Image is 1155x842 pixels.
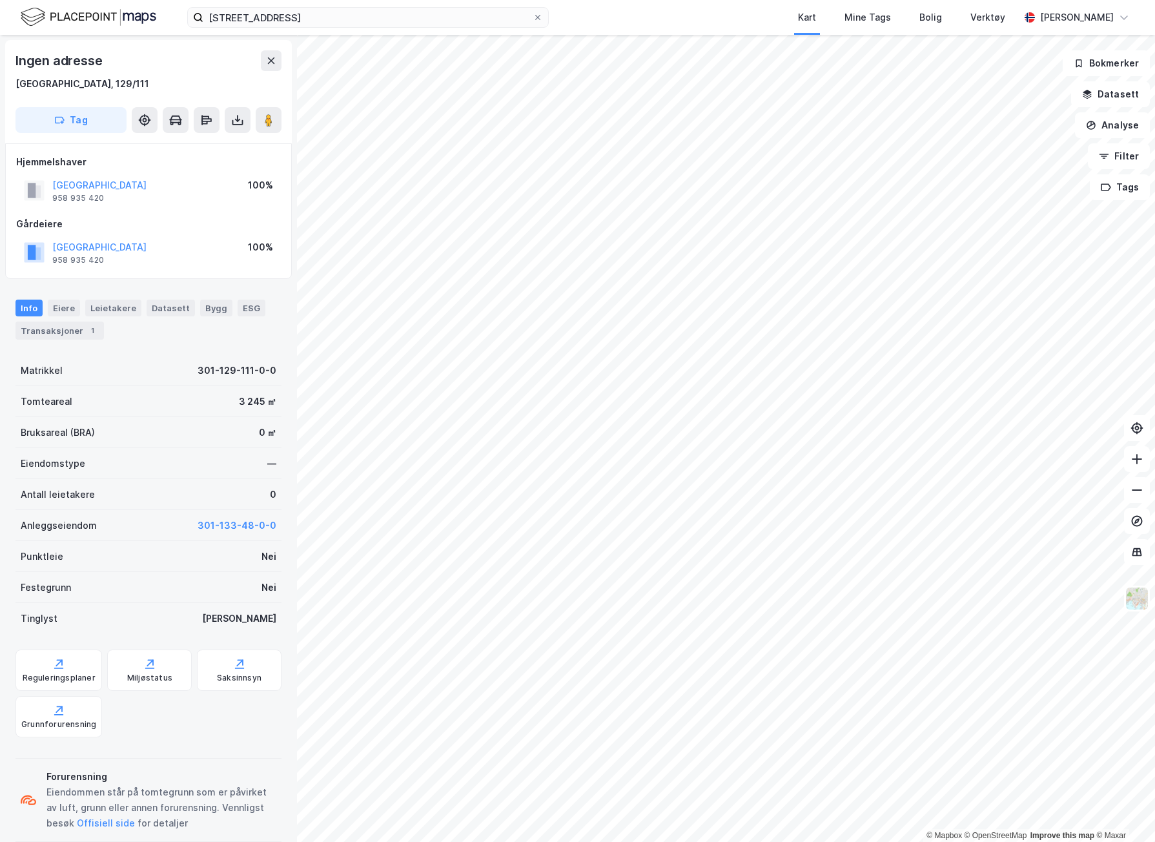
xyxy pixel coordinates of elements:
div: Verktøy [970,10,1005,25]
a: Mapbox [926,831,962,840]
div: Miljøstatus [127,673,172,683]
div: Transaksjoner [15,322,104,340]
div: Anleggseiendom [21,518,97,533]
div: Leietakere [85,300,141,316]
div: Grunnforurensning [21,719,96,730]
div: Bolig [919,10,942,25]
div: Info [15,300,43,316]
div: Saksinnsyn [217,673,261,683]
div: 0 ㎡ [259,425,276,440]
img: logo.f888ab2527a4732fd821a326f86c7f29.svg [21,6,156,28]
button: Datasett [1071,81,1150,107]
div: Hjemmelshaver [16,154,281,170]
div: 100% [248,240,273,255]
div: 958 935 420 [52,193,104,203]
div: Nei [261,580,276,595]
button: Bokmerker [1063,50,1150,76]
button: Tag [15,107,127,133]
div: Datasett [147,300,195,316]
div: 958 935 420 [52,255,104,265]
div: [GEOGRAPHIC_DATA], 129/111 [15,76,149,92]
div: Reguleringsplaner [23,673,96,683]
div: ESG [238,300,265,316]
img: Z [1125,586,1149,611]
div: Matrikkel [21,363,63,378]
a: OpenStreetMap [965,831,1027,840]
div: 301-129-111-0-0 [198,363,276,378]
div: Tinglyst [21,611,57,626]
div: 0 [270,487,276,502]
div: Gårdeiere [16,216,281,232]
div: 3 245 ㎡ [239,394,276,409]
div: Punktleie [21,549,63,564]
div: Nei [261,549,276,564]
div: [PERSON_NAME] [202,611,276,626]
div: Eiendomstype [21,456,85,471]
div: Kart [798,10,816,25]
button: 301-133-48-0-0 [198,518,276,533]
button: Analyse [1075,112,1150,138]
div: Bygg [200,300,232,316]
div: Forurensning [46,769,276,785]
button: Filter [1088,143,1150,169]
div: Antall leietakere [21,487,95,502]
input: Søk på adresse, matrikkel, gårdeiere, leietakere eller personer [203,8,533,27]
button: Tags [1090,174,1150,200]
div: Mine Tags [844,10,891,25]
div: Tomteareal [21,394,72,409]
div: — [267,456,276,471]
div: Eiendommen står på tomtegrunn som er påvirket av luft, grunn eller annen forurensning. Vennligst ... [46,785,276,831]
div: 1 [86,324,99,337]
div: Ingen adresse [15,50,105,71]
div: Festegrunn [21,580,71,595]
iframe: Chat Widget [1090,780,1155,842]
div: Bruksareal (BRA) [21,425,95,440]
a: Improve this map [1030,831,1094,840]
div: Eiere [48,300,80,316]
div: 100% [248,178,273,193]
div: [PERSON_NAME] [1040,10,1114,25]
